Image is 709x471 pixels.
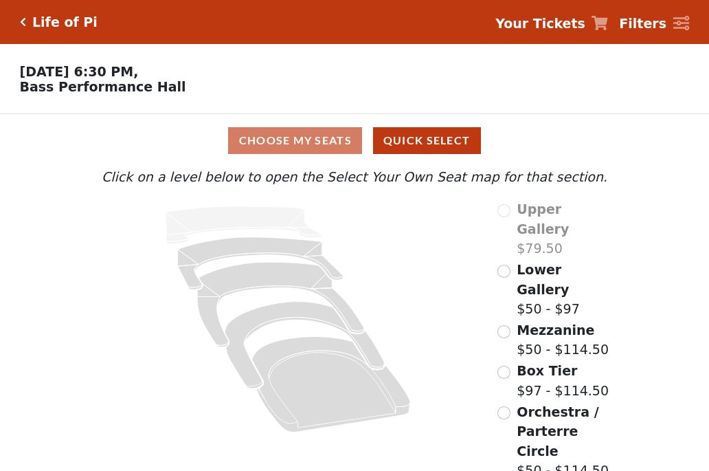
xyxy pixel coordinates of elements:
span: Lower Gallery [517,262,569,297]
path: Upper Gallery - Seats Available: 0 [166,206,322,244]
a: Click here to go back to filters [20,17,26,27]
h5: Life of Pi [32,14,98,30]
label: $97 - $114.50 [517,361,609,400]
span: Box Tier [517,363,577,378]
a: Your Tickets [495,14,608,34]
path: Lower Gallery - Seats Available: 112 [178,237,344,289]
span: Mezzanine [517,322,594,338]
label: $79.50 [517,199,611,259]
p: Click on a level below to open the Select Your Own Seat map for that section. [98,167,611,187]
label: $50 - $97 [517,260,611,319]
strong: Filters [619,16,666,31]
path: Orchestra / Parterre Circle - Seats Available: 13 [252,337,411,432]
span: Upper Gallery [517,201,569,237]
span: Orchestra / Parterre Circle [517,404,598,459]
a: Filters [619,14,689,34]
label: $50 - $114.50 [517,320,609,360]
strong: Your Tickets [495,16,585,31]
button: Quick Select [373,127,481,154]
